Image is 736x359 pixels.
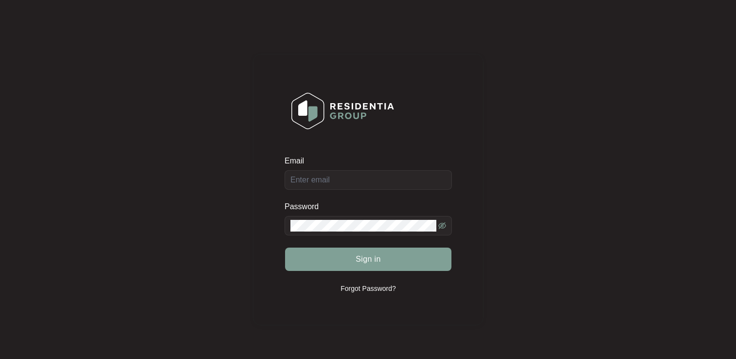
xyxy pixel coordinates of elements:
[285,202,326,212] label: Password
[356,253,381,265] span: Sign in
[285,86,400,136] img: Login Logo
[285,170,452,190] input: Email
[438,222,446,230] span: eye-invisible
[290,220,436,232] input: Password
[285,248,451,271] button: Sign in
[341,284,396,293] p: Forgot Password?
[285,156,311,166] label: Email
